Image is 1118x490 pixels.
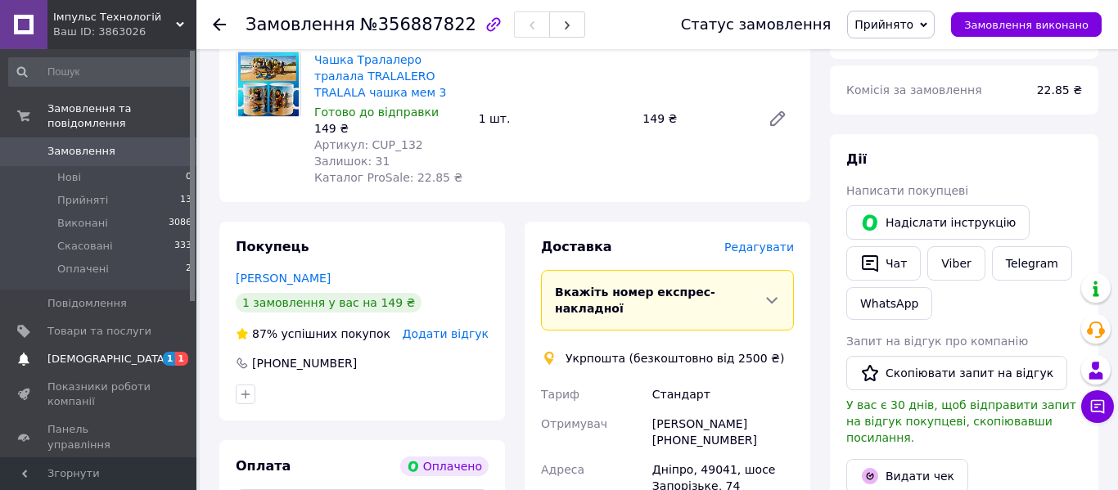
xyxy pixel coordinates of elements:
[175,352,188,366] span: 1
[1081,390,1114,423] button: Чат з покупцем
[846,335,1028,348] span: Запит на відгук про компанію
[541,417,607,430] span: Отримувач
[47,296,127,311] span: Повідомлення
[951,12,1102,37] button: Замовлення виконано
[53,10,176,25] span: Імпульс Технологій
[400,456,489,476] div: Оплачено
[561,350,788,366] div: Укрпошта (безкоштовно від 2500 ₴)
[213,16,226,33] div: Повернутися назад
[846,246,921,281] button: Чат
[541,239,612,254] span: Доставка
[649,409,797,455] div: [PERSON_NAME] [PHONE_NUMBER]
[47,352,169,366] span: [DEMOGRAPHIC_DATA]
[314,106,439,119] span: Готово до відправки
[314,155,390,168] span: Залишок: 31
[846,287,932,320] a: WhatsApp
[314,53,446,99] a: Чашка Тралалеро тралала TRALALERO TRALALA чашка мем 3
[186,262,192,276] span: 2
[403,327,489,340] span: Додати відгук
[236,272,331,285] a: [PERSON_NAME]
[47,101,196,131] span: Замовлення та повідомлення
[992,246,1072,281] a: Telegram
[47,422,151,452] span: Панель управління
[724,241,794,254] span: Редагувати
[174,239,192,254] span: 333
[541,463,584,476] span: Адреса
[53,25,196,39] div: Ваш ID: 3863026
[846,83,982,97] span: Комісія за замовлення
[236,239,309,254] span: Покупець
[472,107,637,130] div: 1 шт.
[761,102,794,135] a: Редагувати
[846,151,867,167] span: Дії
[1037,83,1082,97] span: 22.85 ₴
[57,193,108,208] span: Прийняті
[636,107,755,130] div: 149 ₴
[964,19,1089,31] span: Замовлення виконано
[314,138,423,151] span: Артикул: CUP_132
[47,324,151,339] span: Товари та послуги
[246,15,355,34] span: Замовлення
[47,144,115,159] span: Замовлення
[236,458,291,474] span: Оплата
[57,262,109,276] span: Оплачені
[649,380,797,409] div: Стандарт
[541,388,579,401] span: Тариф
[927,246,985,281] a: Viber
[57,216,108,231] span: Виконані
[163,352,176,366] span: 1
[360,15,476,34] span: №356887822
[250,355,358,371] div: [PHONE_NUMBER]
[314,120,466,137] div: 149 ₴
[238,52,298,116] img: Чашка Тралалеро тралала TRALALERO TRALALA чашка мем 3
[846,205,1030,240] button: Надіслати інструкцію
[236,326,390,342] div: успішних покупок
[555,285,715,315] span: Вкажіть номер експрес-накладної
[854,18,913,31] span: Прийнято
[846,398,1076,444] span: У вас є 30 днів, щоб відправити запит на відгук покупцеві, скопіювавши посилання.
[186,170,192,185] span: 0
[57,170,81,185] span: Нові
[47,380,151,409] span: Показники роботи компанії
[8,57,193,87] input: Пошук
[314,171,462,184] span: Каталог ProSale: 22.85 ₴
[57,239,113,254] span: Скасовані
[236,293,422,312] div: 1 замовлення у вас на 149 ₴
[846,356,1067,390] button: Скопіювати запит на відгук
[846,184,968,197] span: Написати покупцеві
[180,193,192,208] span: 13
[252,327,277,340] span: 87%
[681,16,832,33] div: Статус замовлення
[169,216,192,231] span: 3086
